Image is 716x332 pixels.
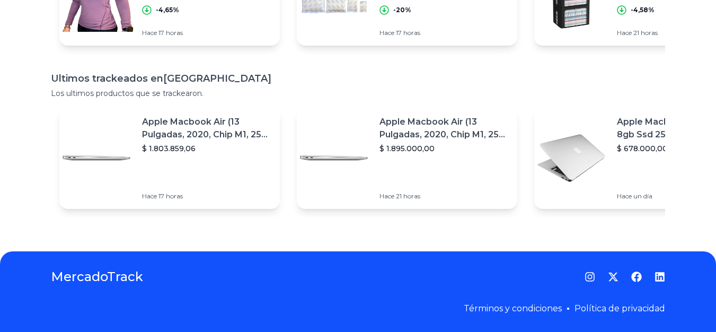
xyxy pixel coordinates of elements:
[379,192,509,200] p: Hace 21 horas
[379,116,509,141] p: Apple Macbook Air (13 Pulgadas, 2020, Chip M1, 256 Gb De Ssd, 8 Gb De Ram) - Plata
[51,268,143,285] a: MercadoTrack
[631,6,655,14] p: -4,58%
[59,107,280,209] a: Featured imageApple Macbook Air (13 Pulgadas, 2020, Chip M1, 256 Gb De Ssd, 8 Gb De Ram) - Plata$...
[393,6,411,14] p: -20%
[464,303,562,313] a: Términos y condiciones
[379,143,509,154] p: $ 1.895.000,00
[156,6,179,14] p: -4,65%
[59,121,134,195] img: Featured image
[297,107,517,209] a: Featured imageApple Macbook Air (13 Pulgadas, 2020, Chip M1, 256 Gb De Ssd, 8 Gb De Ram) - Plata$...
[142,116,271,141] p: Apple Macbook Air (13 Pulgadas, 2020, Chip M1, 256 Gb De Ssd, 8 Gb De Ram) - Plata
[297,121,371,195] img: Featured image
[534,121,608,195] img: Featured image
[379,29,509,37] p: Hace 17 horas
[608,272,618,282] a: Twitter
[142,29,271,37] p: Hace 17 horas
[631,272,642,282] a: Facebook
[574,303,665,313] a: Política de privacidad
[51,88,665,99] p: Los ultimos productos que se trackearon.
[142,192,271,200] p: Hace 17 horas
[585,272,595,282] a: Instagram
[655,272,665,282] a: LinkedIn
[51,71,665,86] h1: Ultimos trackeados en [GEOGRAPHIC_DATA]
[142,143,271,154] p: $ 1.803.859,06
